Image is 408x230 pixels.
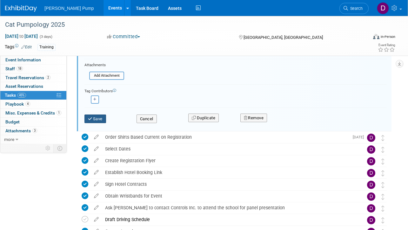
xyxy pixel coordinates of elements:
[381,206,385,212] i: Move task
[39,35,52,39] span: (3 days)
[5,84,43,89] span: Asset Reservations
[102,214,354,225] div: Draft Driving Schedule
[240,114,267,122] button: Remove
[367,145,375,154] img: Del Ritz
[91,158,102,164] a: edit
[381,182,385,188] i: Move task
[0,56,66,64] a: Event Information
[0,135,66,144] a: more
[367,134,375,142] img: Del Ritz
[102,191,354,201] div: Obtain Wristbands for Event
[381,217,385,223] i: Move task
[0,65,66,73] a: Staff18
[44,6,94,11] span: [PERSON_NAME] Pump
[102,132,349,143] div: Order Shirts Based Current on Registration
[102,143,354,154] div: Select Dates
[5,119,20,124] span: Budget
[91,193,102,199] a: edit
[5,5,37,12] img: ExhibitDay
[381,135,385,141] i: Move task
[91,205,102,211] a: edit
[5,110,61,115] span: Misc. Expenses & Credits
[5,66,23,71] span: Staff
[43,144,54,152] td: Personalize Event Tab Strip
[5,101,30,107] span: Playbook
[18,34,24,39] span: to
[105,33,143,40] button: Committed
[102,179,354,190] div: Sign Hotel Contracts
[3,19,362,31] div: Cat Pumpology 2025
[377,2,389,14] img: Del Ritz
[373,34,379,39] img: Format-Inperson.png
[5,57,41,62] span: Event Information
[32,128,37,133] span: 3
[378,44,395,47] div: Event Rating
[17,93,26,98] span: 45%
[91,170,102,175] a: edit
[381,158,385,164] i: Move task
[0,109,66,117] a: Misc. Expenses & Credits1
[91,217,102,222] a: edit
[46,75,50,80] span: 2
[367,204,375,213] img: Del Ritz
[4,137,14,142] span: more
[84,62,124,68] div: Attachments
[5,75,50,80] span: Travel Reservations
[5,44,32,51] td: Tags
[54,144,67,152] td: Toggle Event Tabs
[367,169,375,177] img: Del Ritz
[5,128,37,133] span: Attachments
[381,147,385,153] i: Move task
[102,167,354,178] div: Establish Hotel Booking Link
[57,110,61,115] span: 1
[5,33,38,39] span: [DATE] [DATE]
[367,216,375,224] img: Del Ritz
[348,6,363,11] span: Search
[367,192,375,201] img: Del Ritz
[91,181,102,187] a: edit
[381,170,385,176] i: Move task
[84,115,106,123] button: Save
[0,91,66,100] a: Tasks45%
[102,202,354,213] div: Ask [PERSON_NAME] to contact Controls Inc. to attend the school for panel presentation
[339,3,369,14] a: Search
[0,73,66,82] a: Travel Reservations2
[21,45,32,49] a: Edit
[244,35,323,40] span: [GEOGRAPHIC_DATA], [GEOGRAPHIC_DATA]
[381,194,385,200] i: Move task
[17,66,23,71] span: 18
[37,44,56,51] div: Training
[0,127,66,135] a: Attachments3
[3,3,298,9] body: Rich Text Area. Press ALT-0 for help.
[188,114,219,122] button: Duplicate
[0,82,66,91] a: Asset Reservations
[367,157,375,165] img: Del Ritz
[25,101,30,106] span: 4
[353,135,367,139] span: [DATE]
[367,181,375,189] img: Del Ritz
[91,146,102,152] a: edit
[137,115,157,123] button: Cancel
[0,100,66,108] a: Playbook4
[5,93,26,98] span: Tasks
[380,34,395,39] div: In-Person
[84,87,387,94] div: Tag Contributors
[102,155,354,166] div: Create Registration Flyer
[338,33,395,43] div: Event Format
[0,118,66,126] a: Budget
[91,134,102,140] a: edit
